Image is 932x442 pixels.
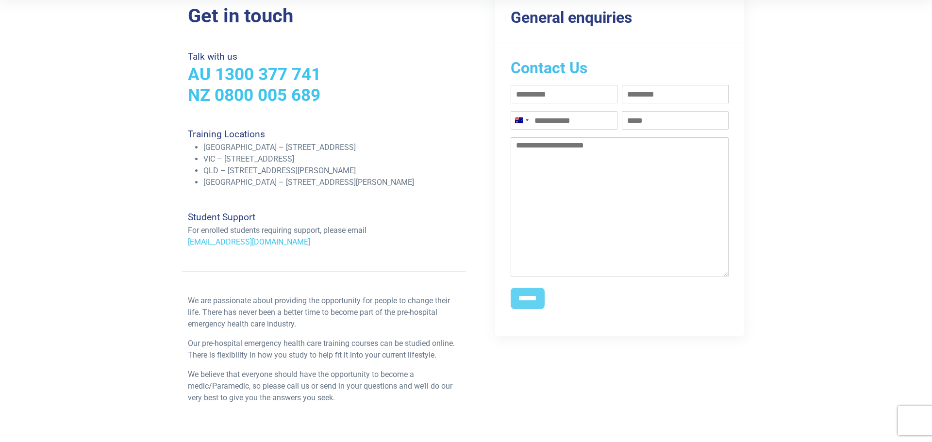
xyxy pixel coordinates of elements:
[511,59,729,77] h2: Contact Us
[511,112,532,129] button: Selected country
[188,85,320,105] a: NZ 0800 005 689
[188,237,310,246] a: [EMAIL_ADDRESS][DOMAIN_NAME]
[203,165,460,177] li: QLD – [STREET_ADDRESS][PERSON_NAME]
[188,129,460,140] h4: Training Locations
[188,369,460,404] p: We believe that everyone should have the opportunity to become a medic/Paramedic, so please call ...
[203,177,460,188] li: [GEOGRAPHIC_DATA] – [STREET_ADDRESS][PERSON_NAME]
[203,153,460,165] li: VIC – [STREET_ADDRESS]
[188,225,460,236] p: For enrolled students requiring support, please email
[188,338,460,361] p: Our pre-hospital emergency health care training courses can be studied online. There is flexibili...
[188,4,460,28] h2: Get in touch
[203,142,460,153] li: [GEOGRAPHIC_DATA] – [STREET_ADDRESS]
[188,64,321,84] a: AU 1300 377 741
[188,212,460,223] h4: Student Support
[188,295,460,330] p: We are passionate about providing the opportunity for people to change their life. There has neve...
[511,8,729,27] h3: General enquiries
[188,51,460,62] h4: Talk with us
